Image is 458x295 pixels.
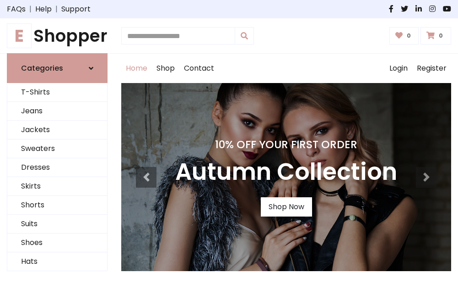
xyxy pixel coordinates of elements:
[7,102,107,121] a: Jeans
[261,197,312,217] a: Shop Now
[175,158,397,186] h3: Autumn Collection
[404,32,413,40] span: 0
[7,23,32,48] span: E
[436,32,445,40] span: 0
[7,252,107,271] a: Hats
[7,4,26,15] a: FAQs
[7,234,107,252] a: Shoes
[35,4,52,15] a: Help
[7,83,107,102] a: T-Shirts
[7,215,107,234] a: Suits
[412,54,451,83] a: Register
[7,26,108,46] a: EShopper
[7,53,108,83] a: Categories
[121,54,152,83] a: Home
[385,54,412,83] a: Login
[26,4,35,15] span: |
[389,27,419,45] a: 0
[152,54,179,83] a: Shop
[420,27,451,45] a: 0
[7,177,107,196] a: Skirts
[179,54,219,83] a: Contact
[7,158,107,177] a: Dresses
[52,4,61,15] span: |
[7,26,108,46] h1: Shopper
[61,4,91,15] a: Support
[7,139,107,158] a: Sweaters
[7,196,107,215] a: Shorts
[175,138,397,151] h4: 10% Off Your First Order
[21,64,63,72] h6: Categories
[7,121,107,139] a: Jackets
